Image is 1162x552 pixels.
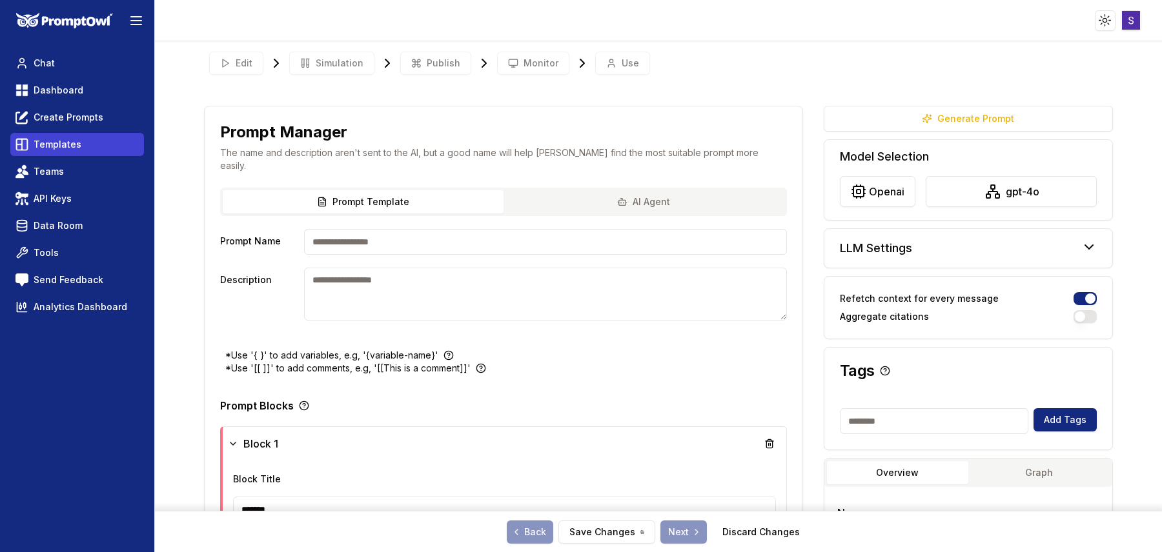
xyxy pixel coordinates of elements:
a: Next [660,520,707,544]
span: Block 1 [243,436,278,451]
span: Analytics Dashboard [34,301,127,313]
label: Aggregate citations [840,312,929,321]
span: openai [869,184,904,199]
p: The name and description aren't sent to the AI, but a good name will help [PERSON_NAME] find the ... [220,146,787,172]
a: Dashboard [10,79,144,102]
img: ACg8ocLrEYv7ui96isuA0pTimbB28-mY6avBZEWfvEye2aaojgfuTg=s96-c [1122,11,1141,30]
a: Tools [10,241,144,264]
h3: Tags [840,363,875,379]
a: Templates [10,133,144,156]
a: Send Feedback [10,268,144,291]
span: API Keys [34,192,72,205]
span: gpt-4o [1006,184,1039,199]
a: Data Room [10,214,144,237]
span: Dashboard [34,84,83,97]
a: API Keys [10,187,144,210]
p: *Use '{ }' to add variables, e.g, '{variable-name}' [225,349,438,362]
label: Description [220,268,299,320]
a: Chat [10,52,144,75]
button: Discard Changes [712,520,810,544]
span: Templates [34,138,81,151]
a: Discard Changes [722,526,800,538]
label: Prompt Name [220,229,299,255]
a: Back [507,520,553,544]
button: Add Tags [1034,408,1097,431]
button: Graph [968,461,1110,484]
a: Teams [10,160,144,183]
p: Prompt Blocks [220,400,294,411]
span: Send Feedback [34,273,103,286]
button: openai [840,176,915,207]
button: Generate Prompt [824,106,1113,132]
a: Create Prompts [10,106,144,129]
label: Block Title [233,473,281,484]
button: gpt-4o [926,176,1097,207]
p: *Use '[[ ]]' to add comments, e.g, '[[This is a comment]]' [225,362,471,375]
span: Data Room [34,219,83,232]
h5: Model Selection [840,148,1097,166]
h5: LLM Settings [840,239,912,257]
span: Teams [34,165,64,178]
label: Refetch context for every message [840,294,999,303]
button: AI Agent [504,190,784,213]
img: PromptOwl [16,13,113,29]
img: feedback [15,273,28,286]
h3: Name: [837,505,1099,520]
button: Prompt Template [223,190,504,213]
span: Chat [34,57,55,70]
span: Tools [34,246,59,259]
span: Create Prompts [34,111,103,124]
button: Save Changes [558,520,655,544]
a: Analytics Dashboard [10,295,144,319]
button: Overview [827,461,968,484]
h1: Prompt Manager [220,122,347,143]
